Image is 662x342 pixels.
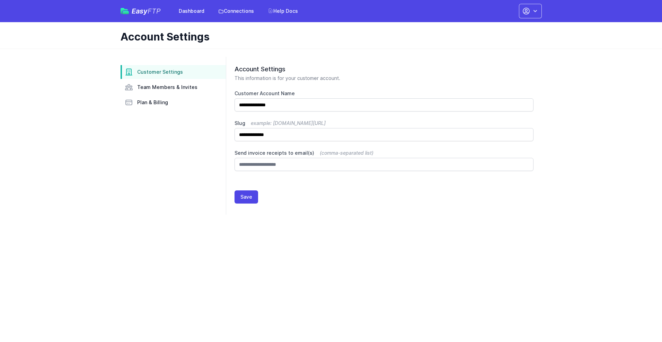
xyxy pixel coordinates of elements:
span: FTP [148,7,161,15]
span: example: [DOMAIN_NAME][URL] [251,120,326,126]
a: Dashboard [175,5,209,17]
h1: Account Settings [121,30,536,43]
span: Customer Settings [137,69,183,75]
img: easyftp_logo.png [121,8,129,14]
a: Customer Settings [121,65,226,79]
span: Easy [132,8,161,15]
a: Team Members & Invites [121,80,226,94]
a: Plan & Billing [121,96,226,109]
h2: Account Settings [235,65,533,73]
label: Slug [235,120,533,127]
a: Help Docs [264,5,302,17]
span: (comma-separated list) [320,150,373,156]
label: Send invoice receipts to email(s) [235,150,533,156]
button: Save [235,190,258,204]
span: Plan & Billing [137,99,168,106]
a: Connections [214,5,258,17]
p: This information is for your customer account. [235,75,533,82]
label: Customer Account Name [235,90,533,97]
a: EasyFTP [121,8,161,15]
span: Team Members & Invites [137,84,197,91]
